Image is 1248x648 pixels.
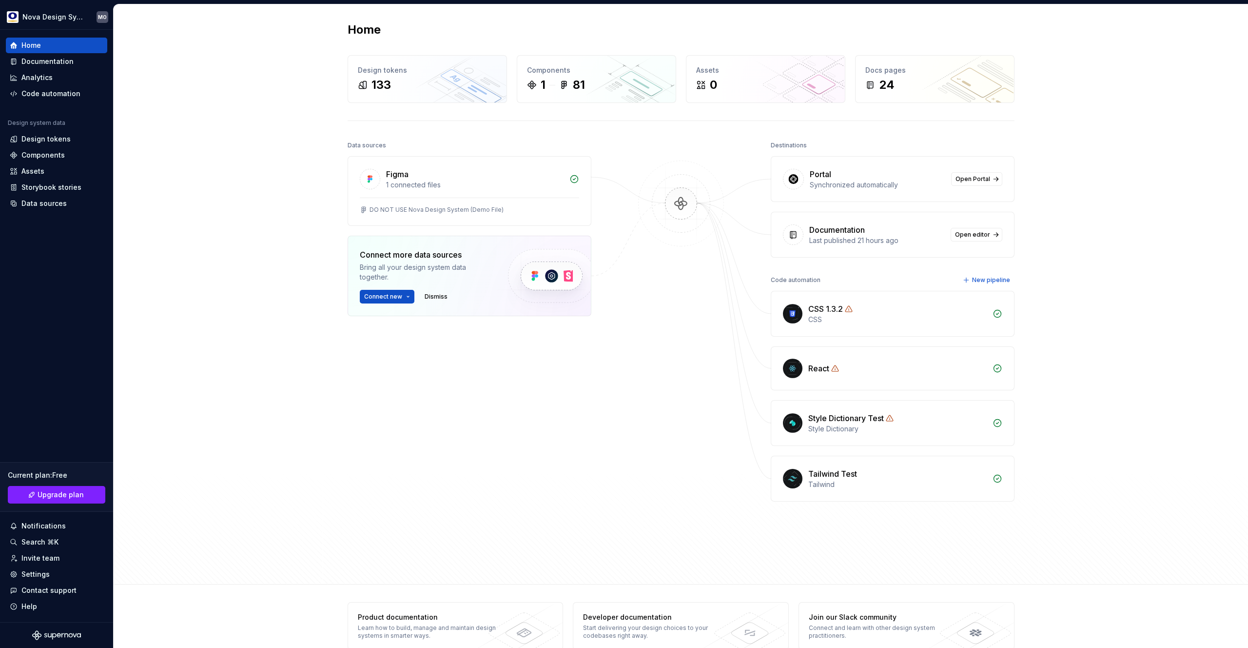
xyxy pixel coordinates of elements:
[879,77,895,93] div: 24
[955,231,990,239] span: Open editor
[771,139,807,152] div: Destinations
[38,490,84,500] span: Upgrade plan
[348,139,386,152] div: Data sources
[8,486,105,504] a: Upgrade plan
[6,163,107,179] a: Assets
[21,182,81,192] div: Storybook stories
[21,199,67,208] div: Data sources
[21,40,41,50] div: Home
[771,273,820,287] div: Code automation
[808,315,987,324] div: CSS
[425,293,448,301] span: Dismiss
[809,612,951,622] div: Join our Slack community
[360,290,414,304] button: Connect new
[808,412,884,424] div: Style Dictionary Test
[21,602,37,611] div: Help
[809,236,945,245] div: Last published 21 hours ago
[810,180,945,190] div: Synchronized automatically
[386,180,564,190] div: 1 connected files
[360,263,491,282] div: Bring all your design system data together.
[21,166,44,176] div: Assets
[6,534,107,550] button: Search ⌘K
[6,147,107,163] a: Components
[21,134,71,144] div: Design tokens
[573,77,585,93] div: 81
[541,77,546,93] div: 1
[348,156,591,226] a: Figma1 connected filesDO NOT USE Nova Design System (Demo File)
[6,583,107,598] button: Contact support
[21,537,58,547] div: Search ⌘K
[527,65,666,75] div: Components
[6,131,107,147] a: Design tokens
[6,550,107,566] a: Invite team
[810,168,831,180] div: Portal
[98,13,107,21] div: MO
[808,468,857,480] div: Tailwind Test
[809,624,951,640] div: Connect and learn with other design system practitioners.
[6,54,107,69] a: Documentation
[955,175,990,183] span: Open Portal
[21,521,66,531] div: Notifications
[386,168,409,180] div: Figma
[358,624,500,640] div: Learn how to build, manage and maintain design systems in smarter ways.
[6,196,107,211] a: Data sources
[420,290,452,304] button: Dismiss
[686,55,845,103] a: Assets0
[21,73,53,82] div: Analytics
[696,65,835,75] div: Assets
[6,567,107,582] a: Settings
[583,624,725,640] div: Start delivering your design choices to your codebases right away.
[951,172,1002,186] a: Open Portal
[8,119,65,127] div: Design system data
[2,6,111,27] button: Nova Design SystemMO
[21,569,50,579] div: Settings
[32,630,81,640] svg: Supernova Logo
[21,586,77,595] div: Contact support
[6,180,107,195] a: Storybook stories
[972,276,1010,284] span: New pipeline
[364,293,402,301] span: Connect new
[21,150,65,160] div: Components
[865,65,1004,75] div: Docs pages
[951,228,1002,242] a: Open editor
[348,55,507,103] a: Design tokens133
[6,38,107,53] a: Home
[370,206,504,214] div: DO NOT USE Nova Design System (Demo File)
[6,86,107,101] a: Code automation
[360,249,491,261] div: Connect more data sources
[960,273,1014,287] button: New pipeline
[21,89,80,99] div: Code automation
[21,57,74,66] div: Documentation
[371,77,391,93] div: 133
[6,70,107,85] a: Analytics
[809,224,865,236] div: Documentation
[21,553,59,563] div: Invite team
[7,11,19,23] img: 913bd7b2-a929-4ec6-8b51-b8e1675eadd7.png
[808,480,987,489] div: Tailwind
[710,77,717,93] div: 0
[22,12,85,22] div: Nova Design System
[8,470,105,480] div: Current plan : Free
[808,303,843,315] div: CSS 1.3.2
[358,612,500,622] div: Product documentation
[517,55,676,103] a: Components181
[348,22,381,38] h2: Home
[6,518,107,534] button: Notifications
[358,65,497,75] div: Design tokens
[6,599,107,614] button: Help
[808,424,987,434] div: Style Dictionary
[855,55,1014,103] a: Docs pages24
[583,612,725,622] div: Developer documentation
[808,363,829,374] div: React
